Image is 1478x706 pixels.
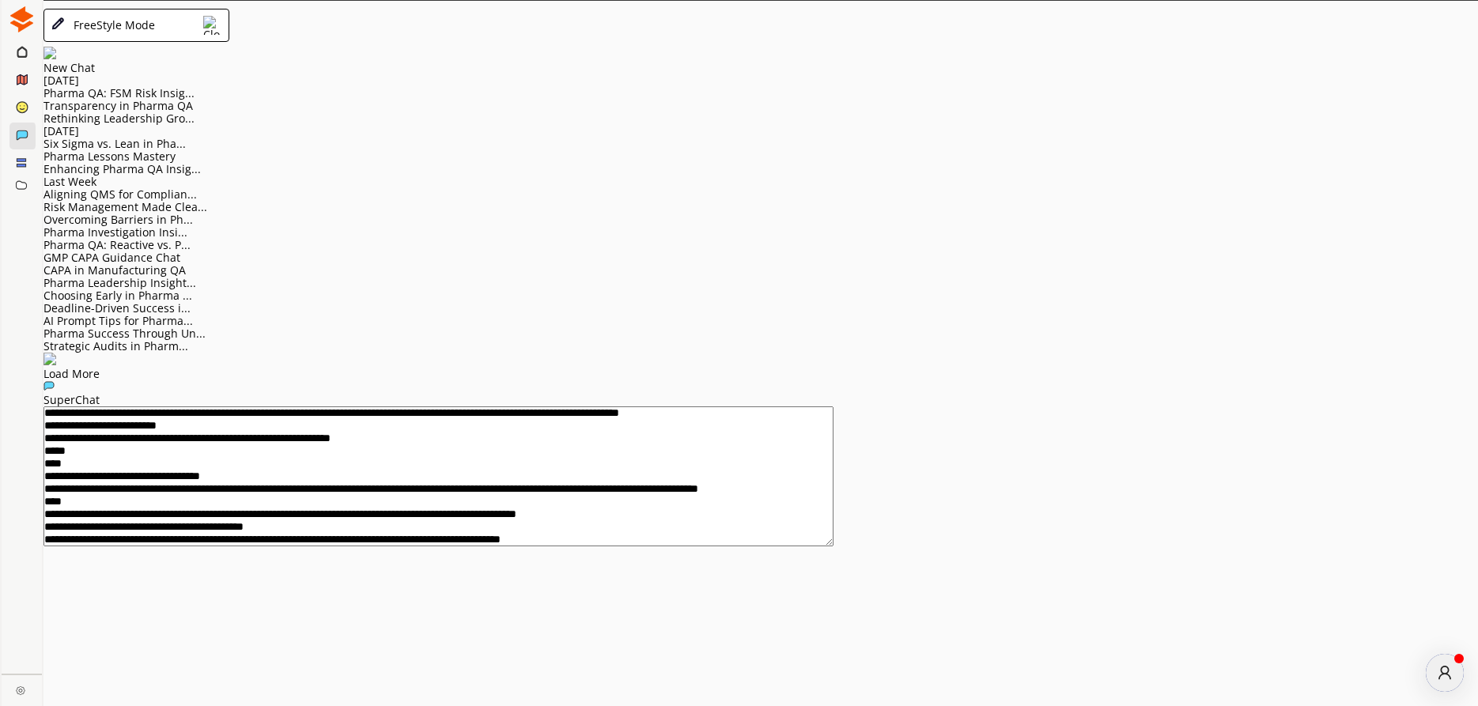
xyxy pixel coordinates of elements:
[43,87,1478,100] div: Pharma QA: FSM Risk Insig...
[43,176,1478,188] p: Last Week
[43,380,55,391] img: Close
[43,138,1478,150] div: Six Sigma vs. Lean in Pha...
[16,685,25,695] img: Close
[43,302,1478,315] div: Deadline-Driven Success i...
[43,62,1478,74] p: New Chat
[43,125,1478,138] p: [DATE]
[43,264,1478,277] div: CAPA in Manufacturing QA
[43,226,1478,239] div: Pharma Investigation Insi...
[43,315,1478,327] div: AI Prompt Tips for Pharma...
[43,163,1478,176] div: Enhancing Pharma QA Insig...
[43,188,1478,201] div: Aligning QMS for Complian...
[43,368,1478,380] p: Load More
[1426,654,1464,692] div: atlas-message-author-avatar
[43,340,1478,353] div: Strategic Audits in Pharm...
[51,17,65,32] img: Close
[203,16,222,35] img: Close
[43,353,56,365] img: Close
[43,289,1478,302] div: Choosing Early in Pharma ...
[43,213,1478,226] div: Overcoming Barriers in Ph...
[43,201,1478,213] div: Risk Management Made Clea...
[1426,654,1464,692] button: atlas-launcher
[43,74,1478,87] p: [DATE]
[43,277,1478,289] div: Pharma Leadership Insight...
[43,327,1478,340] div: Pharma Success Through Un...
[68,19,155,32] div: FreeStyle Mode
[43,150,1478,163] div: Pharma Lessons Mastery
[43,112,1478,125] div: Rethinking Leadership Gro...
[2,674,42,702] a: Close
[43,100,1478,112] div: Transparency in Pharma QA
[43,251,1478,264] div: GMP CAPA Guidance Chat
[43,394,1478,406] div: SuperChat
[43,239,1478,251] div: Pharma QA: Reactive vs. P...
[43,47,56,59] img: Close
[9,6,35,32] img: Close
